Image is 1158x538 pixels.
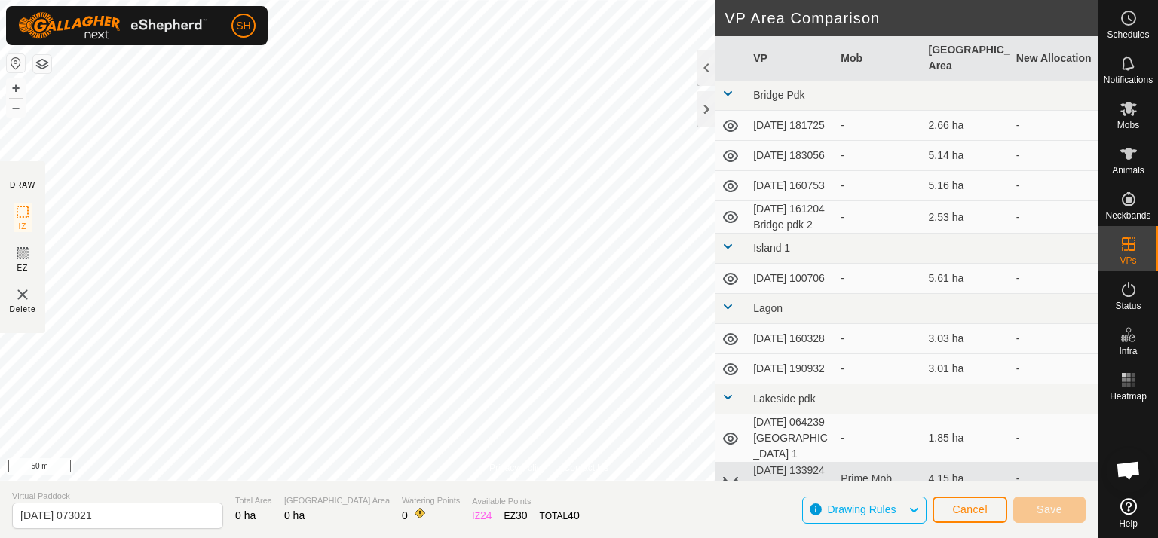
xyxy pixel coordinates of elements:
td: - [1010,324,1098,354]
td: - [1010,141,1098,171]
span: 0 ha [284,509,305,521]
span: Delete [10,304,36,315]
td: [DATE] 133924 Ridges 5a [747,463,835,495]
td: - [1010,463,1098,495]
td: [DATE] 160753 [747,171,835,201]
td: [DATE] 100706 [747,264,835,294]
button: Save [1013,497,1086,523]
span: Drawing Rules [827,503,896,515]
th: VP [747,36,835,81]
div: IZ [472,508,492,524]
button: Map Layers [33,55,51,73]
span: 24 [480,509,492,521]
td: - [1010,201,1098,234]
th: [GEOGRAPHIC_DATA] Area [923,36,1010,81]
span: 30 [516,509,528,521]
td: 2.53 ha [923,201,1010,234]
th: Mob [835,36,922,81]
div: - [841,118,916,133]
td: 5.16 ha [923,171,1010,201]
span: Virtual Paddock [12,490,223,503]
a: Privacy Policy [489,461,546,475]
span: Mobs [1117,121,1139,130]
span: Notifications [1104,75,1153,84]
td: 3.01 ha [923,354,1010,384]
td: - [1010,171,1098,201]
div: - [841,331,916,347]
td: [DATE] 161204 Bridge pdk 2 [747,201,835,234]
td: - [1010,414,1098,463]
span: Infra [1119,347,1137,356]
a: Contact Us [564,461,608,475]
div: DRAW [10,179,35,191]
div: - [841,209,916,225]
span: 40 [568,509,580,521]
span: Save [1037,503,1062,515]
td: 2.66 ha [923,111,1010,141]
span: Lakeside pdk [753,393,816,405]
div: Prime Mob [841,471,916,487]
td: [DATE] 183056 [747,141,835,171]
span: Cancel [952,503,988,515]
span: 0 ha [235,509,256,521]
td: 5.61 ha [923,264,1010,294]
button: – [7,99,25,117]
td: 3.03 ha [923,324,1010,354]
span: SH [236,18,250,34]
h2: VP Area Comparison [725,9,1098,27]
a: Help [1098,492,1158,534]
td: - [1010,111,1098,141]
span: [GEOGRAPHIC_DATA] Area [284,494,390,507]
td: [DATE] 064239 [GEOGRAPHIC_DATA] 1 [747,414,835,463]
span: Total Area [235,494,272,507]
td: 1.85 ha [923,414,1010,463]
span: Heatmap [1110,392,1147,401]
div: TOTAL [540,508,580,524]
div: - [841,430,916,446]
td: [DATE] 190932 [747,354,835,384]
img: VP [14,286,32,304]
span: Neckbands [1105,211,1150,220]
td: [DATE] 160328 [747,324,835,354]
span: 0 [402,509,408,521]
span: IZ [19,221,27,232]
span: Schedules [1107,30,1149,39]
span: Bridge Pdk [753,89,804,101]
span: Watering Points [402,494,460,507]
td: [DATE] 181725 [747,111,835,141]
span: Status [1115,301,1141,310]
span: Help [1119,519,1138,528]
div: - [841,148,916,164]
div: - [841,361,916,377]
span: EZ [17,262,29,274]
div: - [841,178,916,194]
div: EZ [504,508,528,524]
td: 5.14 ha [923,141,1010,171]
td: - [1010,264,1098,294]
span: Available Points [472,495,579,508]
div: - [841,271,916,286]
th: New Allocation [1010,36,1098,81]
img: Gallagher Logo [18,12,207,39]
span: Animals [1112,166,1144,175]
span: Lagon [753,302,783,314]
button: + [7,79,25,97]
td: - [1010,354,1098,384]
span: Island 1 [753,242,790,254]
span: VPs [1120,256,1136,265]
button: Reset Map [7,54,25,72]
a: Open chat [1106,448,1151,493]
td: 4.15 ha [923,463,1010,495]
button: Cancel [933,497,1007,523]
